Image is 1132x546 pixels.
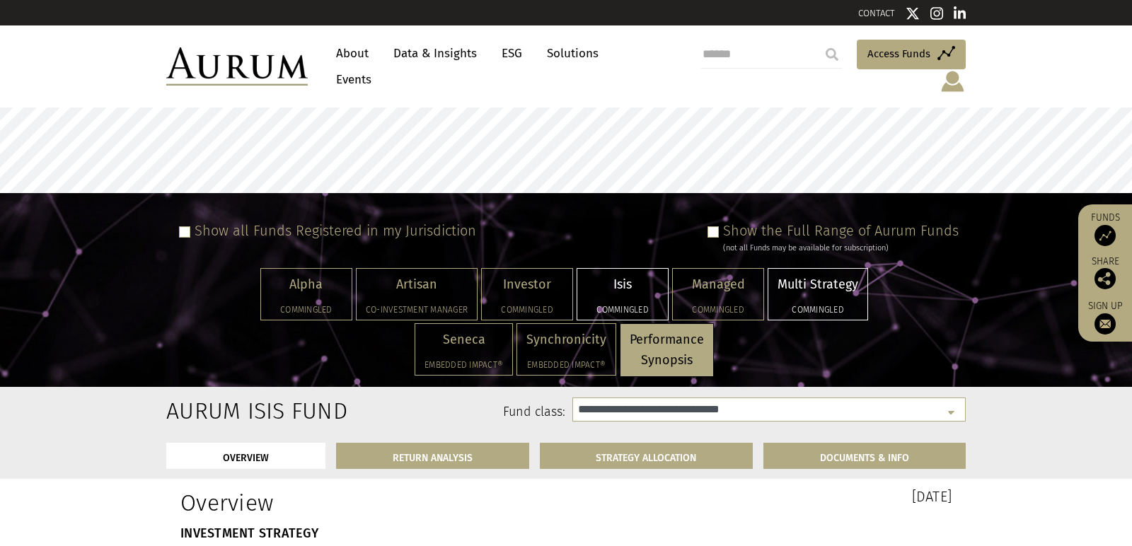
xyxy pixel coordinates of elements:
h5: Commingled [491,306,563,314]
h5: Co-investment Manager [366,306,468,314]
h5: Embedded Impact® [526,361,606,369]
a: Events [329,66,371,93]
a: DOCUMENTS & INFO [763,443,966,469]
img: Aurum [166,47,308,86]
p: Investor [491,274,563,295]
a: Sign up [1085,300,1125,335]
img: Instagram icon [930,6,943,21]
label: Fund class: [303,403,565,422]
h5: Commingled [778,306,858,314]
span: Access Funds [867,45,930,62]
h1: Overview [180,489,555,516]
a: RETURN ANALYSIS [336,443,529,469]
a: Data & Insights [386,40,484,66]
p: Managed [682,274,754,295]
strong: INVESTMENT STRATEGY [180,525,318,541]
label: Show all Funds Registered in my Jurisdiction [195,222,476,239]
a: STRATEGY ALLOCATION [540,443,753,469]
a: Solutions [540,40,606,66]
label: Show the Full Range of Aurum Funds [723,222,959,239]
a: Access Funds [857,40,966,69]
p: Seneca [424,330,503,350]
a: Funds [1085,211,1125,246]
input: Submit [818,40,846,69]
img: Share this post [1095,268,1116,289]
a: ESG [495,40,529,66]
h2: Aurum Isis Fund [166,397,282,424]
img: Access Funds [1095,225,1116,246]
h5: Commingled [587,306,659,314]
h3: [DATE] [577,489,952,504]
p: Synchronicity [526,330,606,350]
div: (not all Funds may be available for subscription) [723,242,959,255]
img: account-icon.svg [940,69,966,93]
p: Artisan [366,274,468,295]
div: Share [1085,257,1125,289]
a: CONTACT [858,8,895,18]
p: Isis [587,274,659,295]
h5: Embedded Impact® [424,361,503,369]
h5: Commingled [270,306,342,314]
img: Twitter icon [906,6,920,21]
h5: Commingled [682,306,754,314]
img: Sign up to our newsletter [1095,313,1116,335]
a: About [329,40,376,66]
p: Alpha [270,274,342,295]
p: Performance Synopsis [630,330,704,371]
p: Multi Strategy [778,274,858,295]
img: Linkedin icon [954,6,966,21]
